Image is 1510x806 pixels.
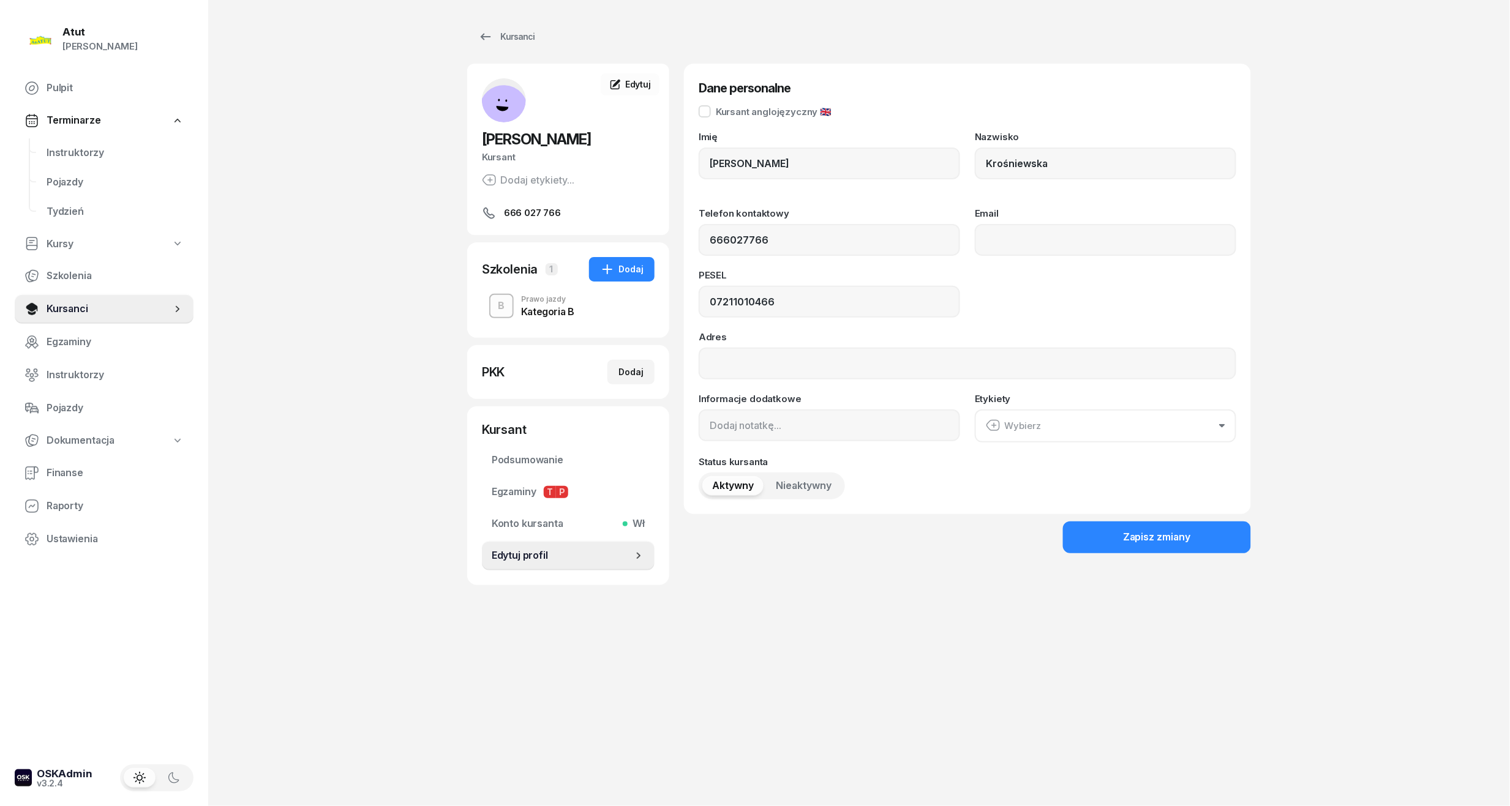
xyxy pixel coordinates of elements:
[1123,529,1191,545] div: Zapisz zmiany
[37,138,193,168] a: Instruktorzy
[975,409,1236,442] button: Wybierz
[589,257,655,282] button: Dodaj
[492,548,633,564] span: Edytuj profil
[482,446,655,475] a: Podsumowanie
[712,478,754,494] span: Aktywny
[702,476,764,496] button: Aktywny
[62,27,138,37] div: Atut
[492,452,645,468] span: Podsumowanie
[15,106,193,135] a: Terminarze
[482,206,655,220] a: 666 027 766
[47,174,184,190] span: Pojazdy
[47,113,100,129] span: Terminarze
[37,769,92,779] div: OSKAdmin
[467,24,546,49] a: Kursanci
[600,262,644,277] div: Dodaj
[47,204,184,220] span: Tydzień
[47,465,184,481] span: Finanse
[15,427,193,455] a: Dokumentacja
[716,107,832,116] div: Kursant anglojęzyczny 🇬🇧
[37,197,193,226] a: Tydzień
[15,327,193,357] a: Egzaminy
[47,531,184,547] span: Ustawienia
[504,206,561,220] span: 666 027 766
[47,145,184,161] span: Instruktorzy
[47,236,73,252] span: Kursy
[37,779,92,788] div: v3.2.4
[15,394,193,423] a: Pojazdy
[482,421,655,438] div: Kursant
[15,230,193,258] a: Kursy
[482,261,538,278] div: Szkolenia
[521,296,574,303] div: Prawo jazdy
[699,78,1236,98] h3: Dane personalne
[492,484,645,500] span: Egzaminy
[482,509,655,539] a: Konto kursantaWł
[699,409,960,441] input: Dodaj notatkę...
[478,29,535,44] div: Kursanci
[47,400,184,416] span: Pojazdy
[776,478,832,494] span: Nieaktywny
[47,268,184,284] span: Szkolenia
[492,516,645,532] span: Konto kursanta
[15,261,193,291] a: Szkolenia
[15,458,193,488] a: Finanse
[625,79,651,89] span: Edytuj
[47,433,115,449] span: Dokumentacja
[521,307,574,316] div: Kategoria B
[15,769,32,786] img: logo-xs-dark@2x.png
[47,334,184,350] span: Egzaminy
[482,289,655,323] button: BPrawo jazdyKategoria B
[482,541,655,570] a: Edytuj profil
[986,418,1041,434] div: Wybierz
[628,516,645,532] span: Wł
[1063,521,1251,553] button: Zapisz zmiany
[766,476,841,496] button: Nieaktywny
[47,301,171,317] span: Kursanci
[15,524,193,554] a: Ustawienia
[544,486,556,498] span: T
[15,360,193,390] a: Instruktorzy
[15,294,193,324] a: Kursanci
[47,80,184,96] span: Pulpit
[47,367,184,383] span: Instruktorzy
[556,486,568,498] span: P
[546,263,558,275] span: 1
[482,364,505,381] div: PKK
[482,173,574,187] button: Dodaj etykiety...
[618,365,644,379] div: Dodaj
[47,498,184,514] span: Raporty
[494,296,510,316] div: B
[15,73,193,103] a: Pulpit
[482,477,655,507] a: EgzaminyTP
[482,149,655,165] div: Kursant
[62,39,138,54] div: [PERSON_NAME]
[37,168,193,197] a: Pojazdy
[15,491,193,521] a: Raporty
[601,73,659,95] a: Edytuj
[489,294,514,318] button: B
[607,360,655,384] button: Dodaj
[482,130,591,148] span: [PERSON_NAME]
